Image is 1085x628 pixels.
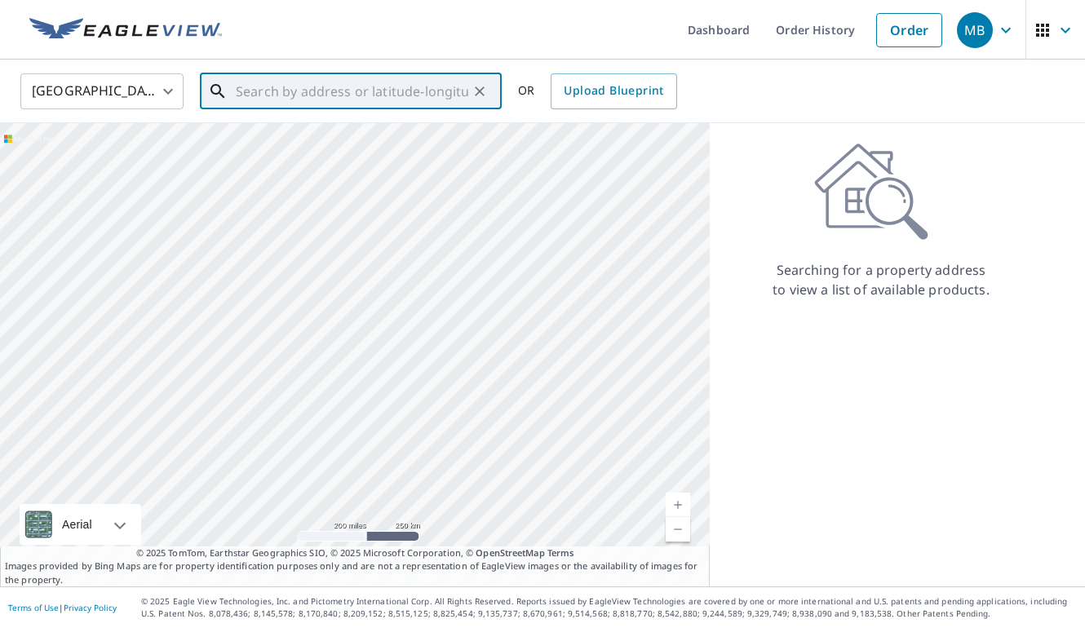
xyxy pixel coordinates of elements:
[8,602,59,613] a: Terms of Use
[20,504,141,545] div: Aerial
[141,595,1077,620] p: © 2025 Eagle View Technologies, Inc. and Pictometry International Corp. All Rights Reserved. Repo...
[547,546,574,559] a: Terms
[64,602,117,613] a: Privacy Policy
[564,81,663,101] span: Upload Blueprint
[20,69,184,114] div: [GEOGRAPHIC_DATA]
[29,18,222,42] img: EV Logo
[551,73,676,109] a: Upload Blueprint
[57,504,97,545] div: Aerial
[518,73,677,109] div: OR
[476,546,544,559] a: OpenStreetMap
[136,546,574,560] span: © 2025 TomTom, Earthstar Geographics SIO, © 2025 Microsoft Corporation, ©
[236,69,468,114] input: Search by address or latitude-longitude
[666,493,690,517] a: Current Level 5, Zoom In
[876,13,942,47] a: Order
[666,517,690,542] a: Current Level 5, Zoom Out
[957,12,993,48] div: MB
[468,80,491,103] button: Clear
[772,260,990,299] p: Searching for a property address to view a list of available products.
[8,603,117,613] p: |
